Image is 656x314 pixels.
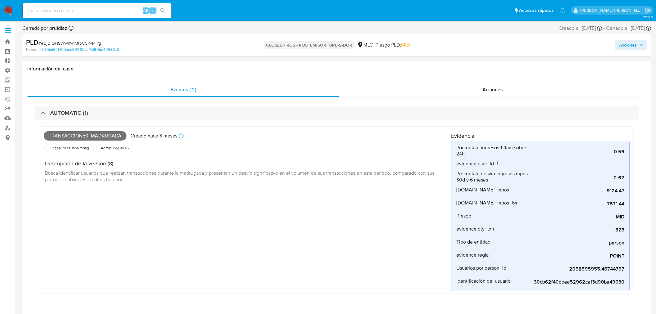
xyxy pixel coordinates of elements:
[100,146,130,150] span: Admin. Reglas V2
[560,8,565,13] a: Notificaciones
[580,7,643,13] p: mercedes.medrano@mercadolibre.com
[619,40,637,50] span: Acciones
[38,40,101,46] span: # eGjDIOHSWWhWIMtbCCPvMiYg
[50,110,88,116] h3: AUTOMATIC (1)
[357,42,373,48] div: MLC
[401,41,410,48] span: MID
[131,132,177,139] p: Creado hace 3 meses
[48,25,67,32] b: pruidiaz
[23,7,171,15] input: Buscar usuario o caso...
[559,25,602,32] div: Creado el: [DATE]
[45,160,446,167] h4: Descripción de la versión (8)
[143,7,148,13] span: Alt
[645,7,651,14] a: Salir
[171,86,196,93] span: Eventos ( 1 )
[35,106,639,120] div: AUTOMATIC (1)
[375,42,410,48] span: Riesgo PLD:
[156,6,169,15] button: search-icon
[615,40,647,50] button: Acciones
[45,169,436,183] span: Busca identificar usuarios que realizan transacciones durante la madrugada y presentan un desvío ...
[519,7,554,14] span: Accesos rápidos
[606,25,651,32] div: Cerrado el: [DATE]
[152,7,153,13] span: s
[44,47,119,52] a: 30cb62f40dbea52962caf3d90ba49630
[603,25,605,32] span: -
[26,37,38,47] b: PLD
[26,47,43,52] b: Person ID
[44,131,126,141] span: Transacciones_madrugada
[49,146,90,150] span: Origen: rules-monitoring
[27,66,646,72] h1: Información del caso
[22,25,67,32] span: Cerrado por
[482,86,503,93] span: Acciones
[264,41,355,49] p: CLOSED - ROS - ROS_EMISOR_OPERADOR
